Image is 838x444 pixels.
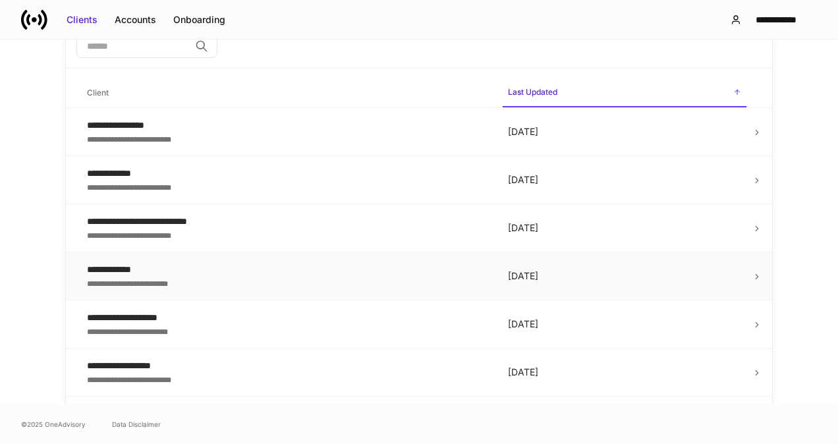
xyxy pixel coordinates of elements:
[508,366,741,379] p: [DATE]
[21,419,86,430] span: © 2025 OneAdvisory
[67,13,98,26] div: Clients
[173,13,225,26] div: Onboarding
[503,79,746,107] span: Last Updated
[165,9,234,30] button: Onboarding
[115,13,156,26] div: Accounts
[508,221,741,235] p: [DATE]
[508,318,741,331] p: [DATE]
[82,80,492,107] span: Client
[112,419,161,430] a: Data Disclaimer
[106,9,165,30] button: Accounts
[87,86,109,99] h6: Client
[508,173,741,186] p: [DATE]
[508,86,557,98] h6: Last Updated
[58,9,106,30] button: Clients
[508,125,741,138] p: [DATE]
[508,269,741,283] p: [DATE]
